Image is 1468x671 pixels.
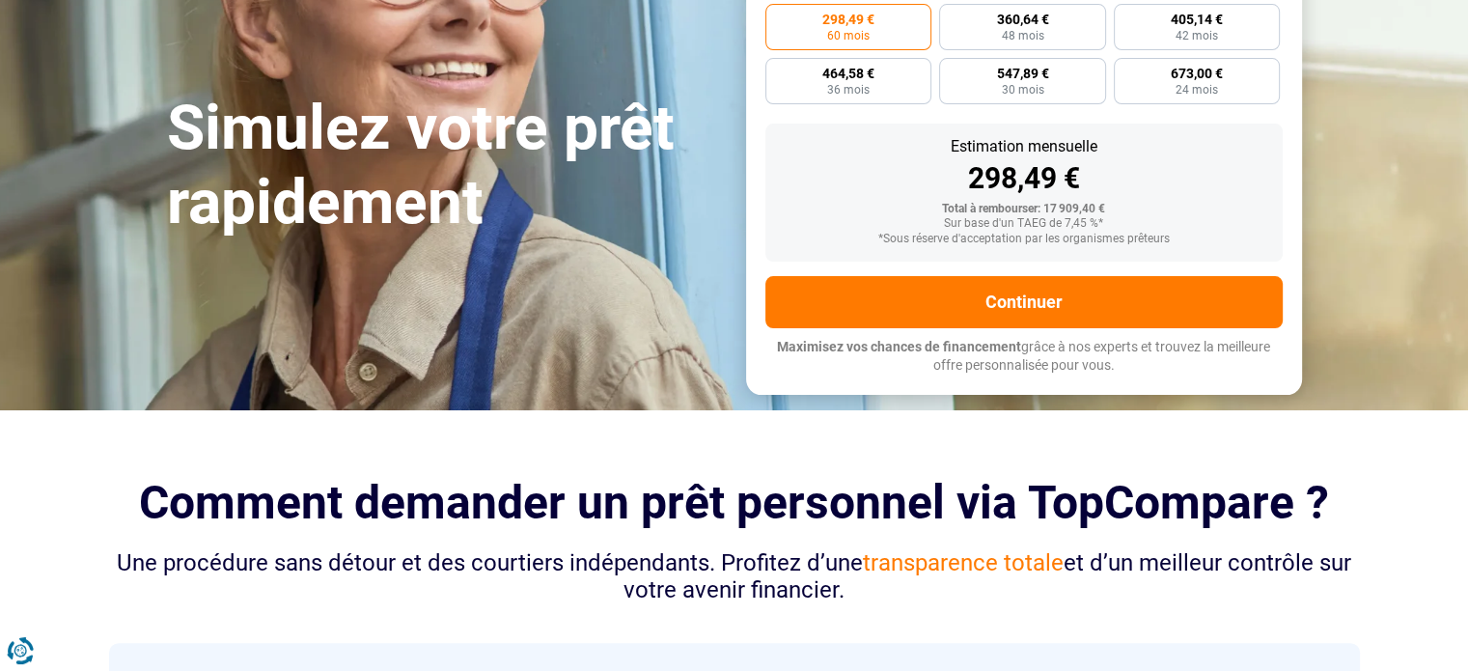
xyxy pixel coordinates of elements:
span: 547,89 € [996,67,1048,80]
span: 48 mois [1001,30,1043,42]
span: 30 mois [1001,84,1043,96]
span: transparence totale [863,549,1064,576]
h1: Simulez votre prêt rapidement [167,92,723,240]
div: Une procédure sans détour et des courtiers indépendants. Profitez d’une et d’un meilleur contrôle... [109,549,1360,605]
div: Estimation mensuelle [781,139,1267,154]
div: 298,49 € [781,164,1267,193]
span: 405,14 € [1171,13,1223,26]
span: 673,00 € [1171,67,1223,80]
div: *Sous réserve d'acceptation par les organismes prêteurs [781,233,1267,246]
span: 42 mois [1176,30,1218,42]
p: grâce à nos experts et trouvez la meilleure offre personnalisée pour vous. [765,338,1283,376]
span: 298,49 € [822,13,874,26]
span: 60 mois [827,30,870,42]
div: Sur base d'un TAEG de 7,45 %* [781,217,1267,231]
div: Total à rembourser: 17 909,40 € [781,203,1267,216]
span: 24 mois [1176,84,1218,96]
button: Continuer [765,276,1283,328]
h2: Comment demander un prêt personnel via TopCompare ? [109,476,1360,529]
span: 36 mois [827,84,870,96]
span: 360,64 € [996,13,1048,26]
span: Maximisez vos chances de financement [777,339,1021,354]
span: 464,58 € [822,67,874,80]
